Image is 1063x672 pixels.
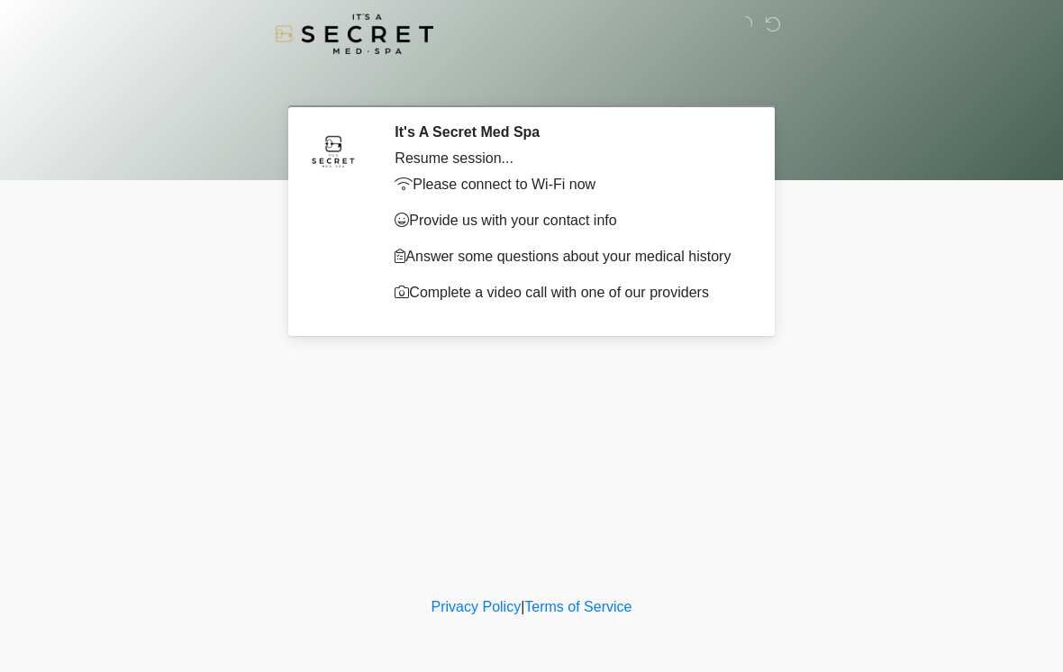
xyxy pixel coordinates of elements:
div: Resume session... [395,148,743,169]
img: It's A Secret Med Spa Logo [275,14,433,54]
img: Agent Avatar [306,123,360,177]
a: | [521,599,524,614]
p: Answer some questions about your medical history [395,246,743,268]
p: Provide us with your contact info [395,210,743,232]
h1: ‎ ‎ [279,65,784,98]
p: Complete a video call with one of our providers [395,282,743,304]
h2: It's A Secret Med Spa [395,123,743,141]
a: Terms of Service [524,599,631,614]
a: Privacy Policy [432,599,522,614]
p: Please connect to Wi-Fi now [395,174,743,195]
